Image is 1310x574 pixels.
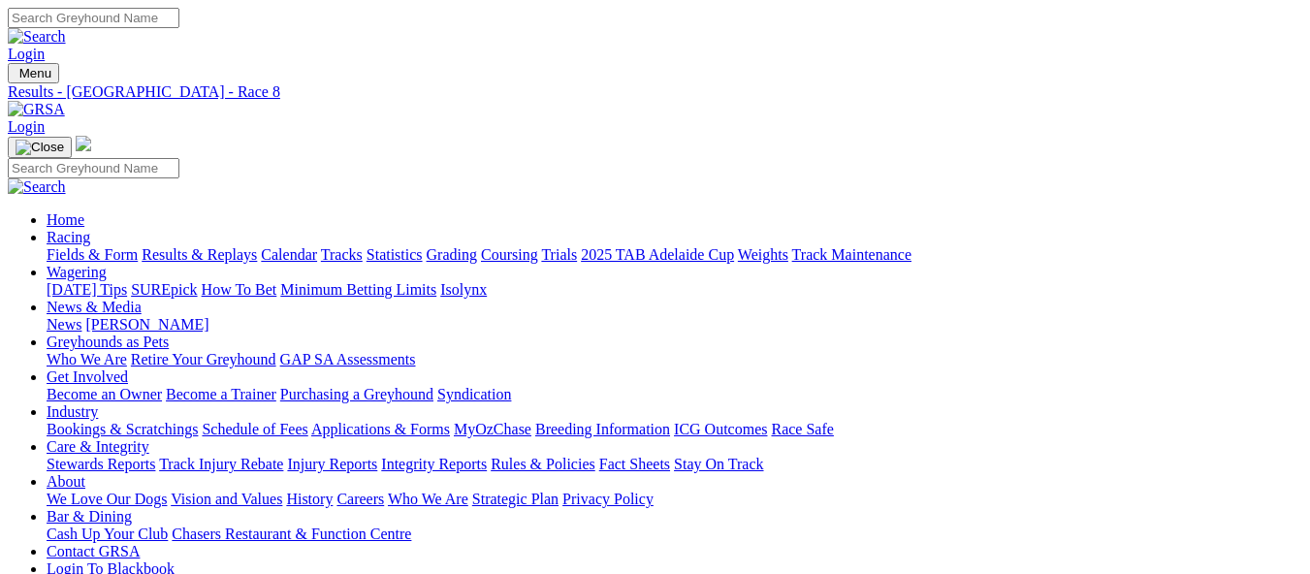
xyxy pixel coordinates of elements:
a: Track Maintenance [792,246,911,263]
img: GRSA [8,101,65,118]
a: Breeding Information [535,421,670,437]
a: Careers [336,491,384,507]
a: Tracks [321,246,363,263]
div: Get Involved [47,386,1302,403]
button: Toggle navigation [8,63,59,83]
a: GAP SA Assessments [280,351,416,367]
a: [DATE] Tips [47,281,127,298]
div: Care & Integrity [47,456,1302,473]
a: Greyhounds as Pets [47,334,169,350]
input: Search [8,158,179,178]
a: MyOzChase [454,421,531,437]
a: Cash Up Your Club [47,526,168,542]
a: Strategic Plan [472,491,559,507]
a: About [47,473,85,490]
a: Track Injury Rebate [159,456,283,472]
a: History [286,491,333,507]
a: 2025 TAB Adelaide Cup [581,246,734,263]
a: Trials [541,246,577,263]
a: Industry [47,403,98,420]
a: Results & Replays [142,246,257,263]
a: Chasers Restaurant & Function Centre [172,526,411,542]
a: How To Bet [202,281,277,298]
a: Minimum Betting Limits [280,281,436,298]
a: Stewards Reports [47,456,155,472]
a: Login [8,118,45,135]
a: Rules & Policies [491,456,595,472]
a: Coursing [481,246,538,263]
a: Grading [427,246,477,263]
a: Login [8,46,45,62]
button: Toggle navigation [8,137,72,158]
a: Become a Trainer [166,386,276,402]
a: Who We Are [47,351,127,367]
div: About [47,491,1302,508]
a: Bookings & Scratchings [47,421,198,437]
a: Privacy Policy [562,491,654,507]
a: Who We Are [388,491,468,507]
a: Purchasing a Greyhound [280,386,433,402]
a: Statistics [367,246,423,263]
a: Vision and Values [171,491,282,507]
div: Greyhounds as Pets [47,351,1302,368]
a: SUREpick [131,281,197,298]
a: [PERSON_NAME] [85,316,208,333]
a: Schedule of Fees [202,421,307,437]
a: Care & Integrity [47,438,149,455]
a: Fact Sheets [599,456,670,472]
img: logo-grsa-white.png [76,136,91,151]
span: Menu [19,66,51,80]
img: Search [8,28,66,46]
div: Racing [47,246,1302,264]
a: Get Involved [47,368,128,385]
a: Home [47,211,84,228]
a: Wagering [47,264,107,280]
a: Calendar [261,246,317,263]
a: Fields & Form [47,246,138,263]
a: Race Safe [771,421,833,437]
a: Contact GRSA [47,543,140,559]
a: News & Media [47,299,142,315]
a: Bar & Dining [47,508,132,525]
a: ICG Outcomes [674,421,767,437]
a: Integrity Reports [381,456,487,472]
a: Applications & Forms [311,421,450,437]
input: Search [8,8,179,28]
a: Weights [738,246,788,263]
img: Close [16,140,64,155]
a: Stay On Track [674,456,763,472]
a: We Love Our Dogs [47,491,167,507]
div: Wagering [47,281,1302,299]
a: Become an Owner [47,386,162,402]
img: Search [8,178,66,196]
a: Injury Reports [287,456,377,472]
a: Results - [GEOGRAPHIC_DATA] - Race 8 [8,83,1302,101]
a: Isolynx [440,281,487,298]
a: Racing [47,229,90,245]
a: News [47,316,81,333]
div: Industry [47,421,1302,438]
div: News & Media [47,316,1302,334]
a: Retire Your Greyhound [131,351,276,367]
div: Bar & Dining [47,526,1302,543]
a: Syndication [437,386,511,402]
